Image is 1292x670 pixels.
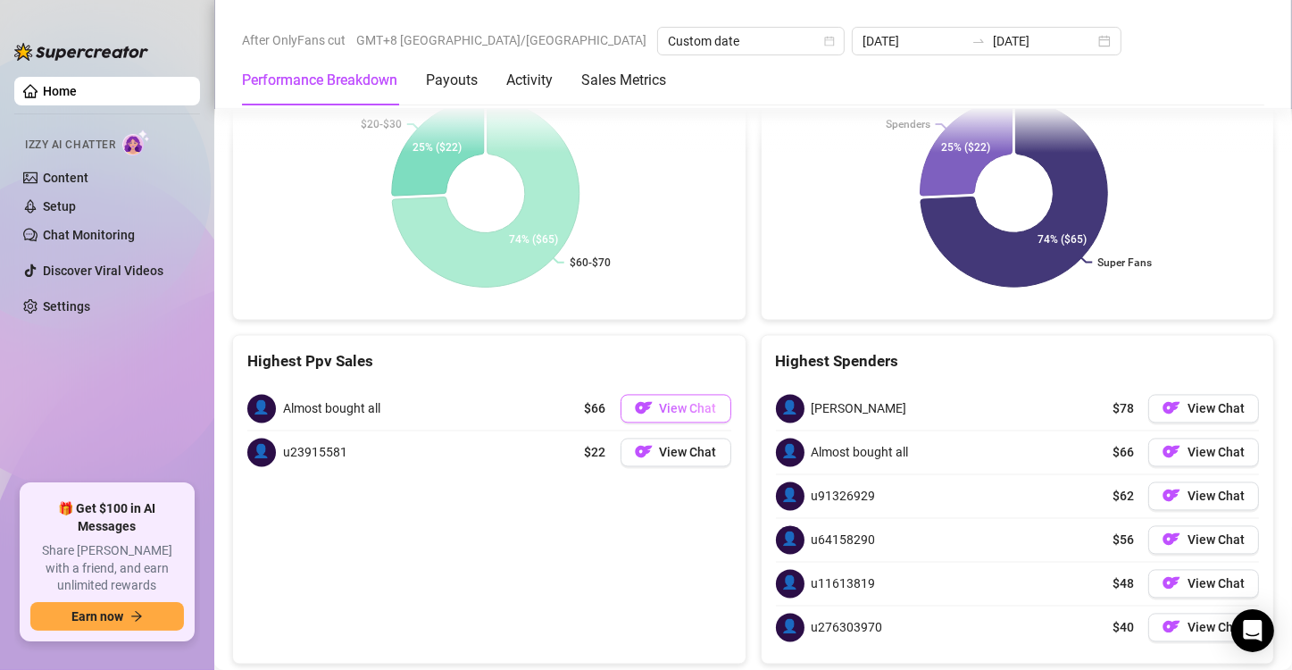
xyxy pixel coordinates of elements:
[356,27,646,54] span: GMT+8 [GEOGRAPHIC_DATA]/[GEOGRAPHIC_DATA]
[621,438,731,466] button: OFView Chat
[361,118,402,130] text: $20-$30
[1113,617,1134,637] span: $40
[1188,532,1245,547] span: View Chat
[247,394,276,423] span: 👤
[660,445,717,459] span: View Chat
[635,398,653,416] img: OF
[1231,609,1274,652] div: Open Intercom Messenger
[812,617,883,637] span: u276303970
[43,171,88,185] a: Content
[71,609,123,624] span: Earn now
[776,438,804,466] span: 👤
[426,70,478,91] div: Payouts
[30,602,184,631] button: Earn nowarrow-right
[668,28,834,54] span: Custom date
[1148,613,1259,641] button: OFView Chat
[506,70,553,91] div: Activity
[43,264,163,278] a: Discover Viral Videos
[1148,394,1259,423] button: OFView Chat
[621,394,731,423] button: OFView Chat
[1113,442,1134,462] span: $66
[43,84,77,98] a: Home
[1113,398,1134,418] span: $78
[130,610,143,623] span: arrow-right
[242,70,397,91] div: Performance Breakdown
[1163,574,1180,591] img: OF
[1163,486,1180,504] img: OF
[43,228,135,242] a: Chat Monitoring
[812,398,907,418] span: [PERSON_NAME]
[43,299,90,314] a: Settings
[971,34,986,48] span: swap-right
[242,27,346,54] span: After OnlyFans cut
[122,130,150,155] img: AI Chatter
[1148,569,1259,598] button: OFView Chat
[1148,438,1259,466] button: OFView Chat
[1163,617,1180,635] img: OF
[585,398,606,418] span: $66
[824,36,835,46] span: calendar
[812,574,876,593] span: u11613819
[812,486,876,506] span: u91326929
[776,482,804,510] span: 👤
[776,349,1260,373] div: Highest Spenders
[581,70,666,91] div: Sales Metrics
[247,438,276,466] span: 👤
[25,137,115,154] span: Izzy AI Chatter
[43,199,76,214] a: Setup
[1113,486,1134,506] span: $62
[1148,525,1259,554] button: OFView Chat
[812,442,909,462] span: Almost bought all
[585,442,606,462] span: $22
[1163,398,1180,416] img: OF
[1188,489,1245,503] span: View Chat
[993,31,1095,51] input: End date
[30,500,184,535] span: 🎁 Get $100 in AI Messages
[30,542,184,595] span: Share [PERSON_NAME] with a friend, and earn unlimited rewards
[1188,620,1245,634] span: View Chat
[1113,574,1134,593] span: $48
[776,613,804,641] span: 👤
[1188,445,1245,459] span: View Chat
[1188,401,1245,415] span: View Chat
[1188,576,1245,590] span: View Chat
[971,34,986,48] span: to
[14,43,148,61] img: logo-BBDzfeDw.svg
[812,530,876,549] span: u64158290
[776,569,804,598] span: 👤
[776,394,804,423] span: 👤
[247,349,731,373] div: Highest Ppv Sales
[1163,442,1180,460] img: OF
[776,525,804,554] span: 👤
[660,401,717,415] span: View Chat
[1148,482,1259,510] button: OFView Chat
[1113,530,1134,549] span: $56
[1097,255,1152,268] text: Super Fans
[1163,530,1180,548] img: OF
[863,31,964,51] input: Start date
[283,398,380,418] span: Almost bought all
[885,118,929,130] text: Spenders
[635,442,653,460] img: OF
[570,255,611,268] text: $60-$70
[283,442,347,462] span: u23915581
